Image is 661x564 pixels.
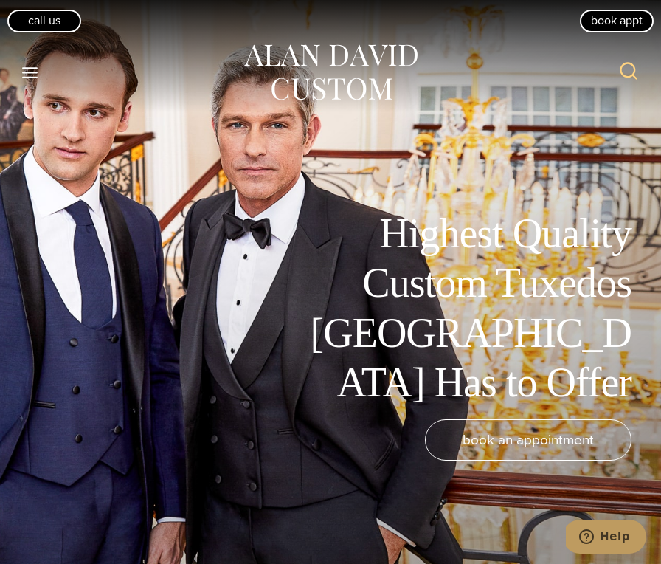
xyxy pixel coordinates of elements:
iframe: Opens a widget where you can chat to one of our agents [566,520,646,557]
a: book an appointment [425,419,631,461]
a: book appt [580,10,654,32]
button: View Search Form [611,55,646,90]
button: Open menu [15,59,46,86]
h1: Highest Quality Custom Tuxedos [GEOGRAPHIC_DATA] Has to Offer [300,209,631,407]
span: book an appointment [463,429,594,450]
a: Call Us [7,10,81,32]
img: Alan David Custom [242,40,419,106]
